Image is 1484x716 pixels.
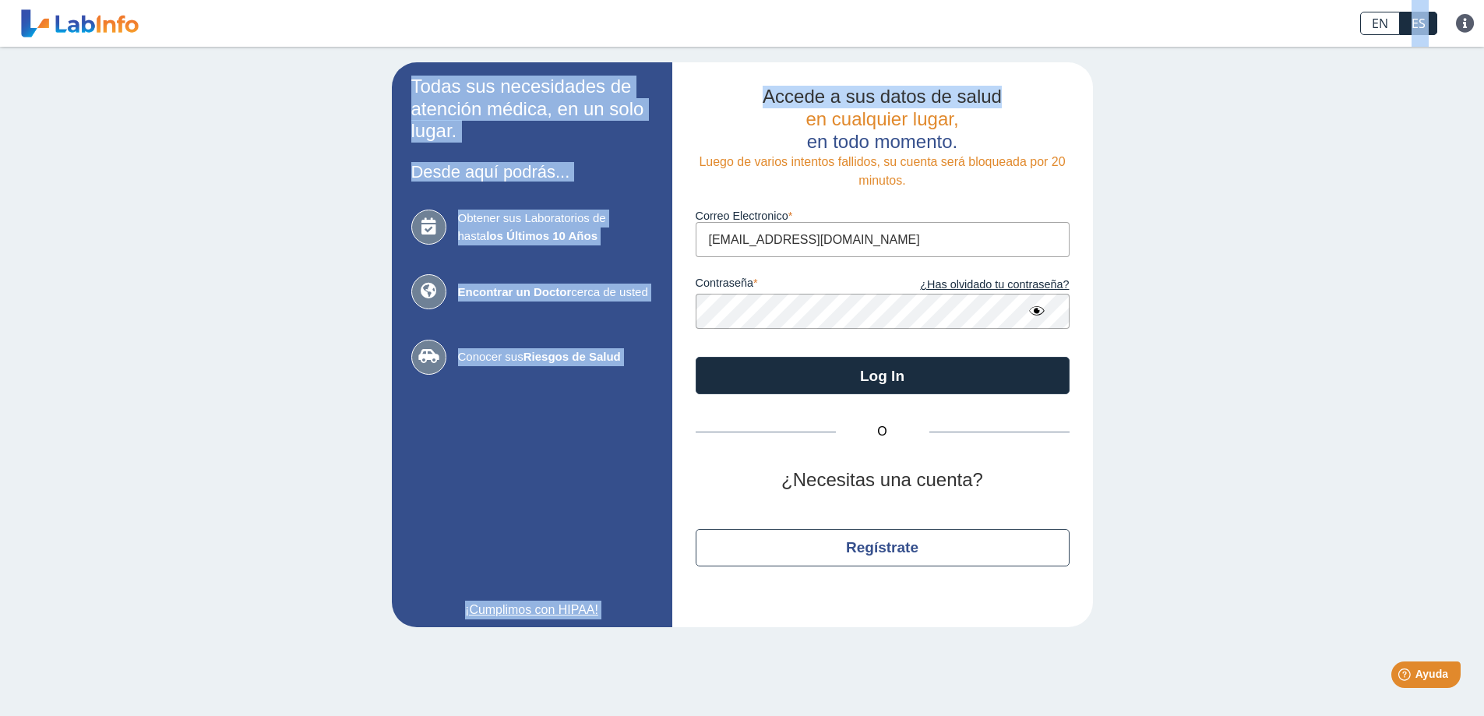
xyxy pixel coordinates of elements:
span: O [836,422,929,441]
iframe: Help widget launcher [1345,655,1467,699]
span: en cualquier lugar, [805,108,958,129]
span: Conocer sus [458,348,653,366]
a: EN [1360,12,1400,35]
h2: ¿Necesitas una cuenta? [696,469,1070,492]
a: ¿Has olvidado tu contraseña? [883,277,1070,294]
a: ¡Cumplimos con HIPAA! [411,601,653,619]
a: ES [1400,12,1437,35]
b: Riesgos de Salud [523,350,621,363]
b: Encontrar un Doctor [458,285,572,298]
span: en todo momento. [807,131,957,152]
h2: Todas sus necesidades de atención médica, en un solo lugar. [411,76,653,143]
button: Regístrate [696,529,1070,566]
label: contraseña [696,277,883,294]
b: los Últimos 10 Años [486,229,597,242]
h3: Desde aquí podrás... [411,162,653,182]
span: cerca de usted [458,284,653,302]
span: Accede a sus datos de salud [763,86,1002,107]
span: Obtener sus Laboratorios de hasta [458,210,653,245]
label: Correo Electronico [696,210,1070,222]
span: Luego de varios intentos fallidos, su cuenta será bloqueada por 20 minutos. [699,155,1065,187]
button: Log In [696,357,1070,394]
